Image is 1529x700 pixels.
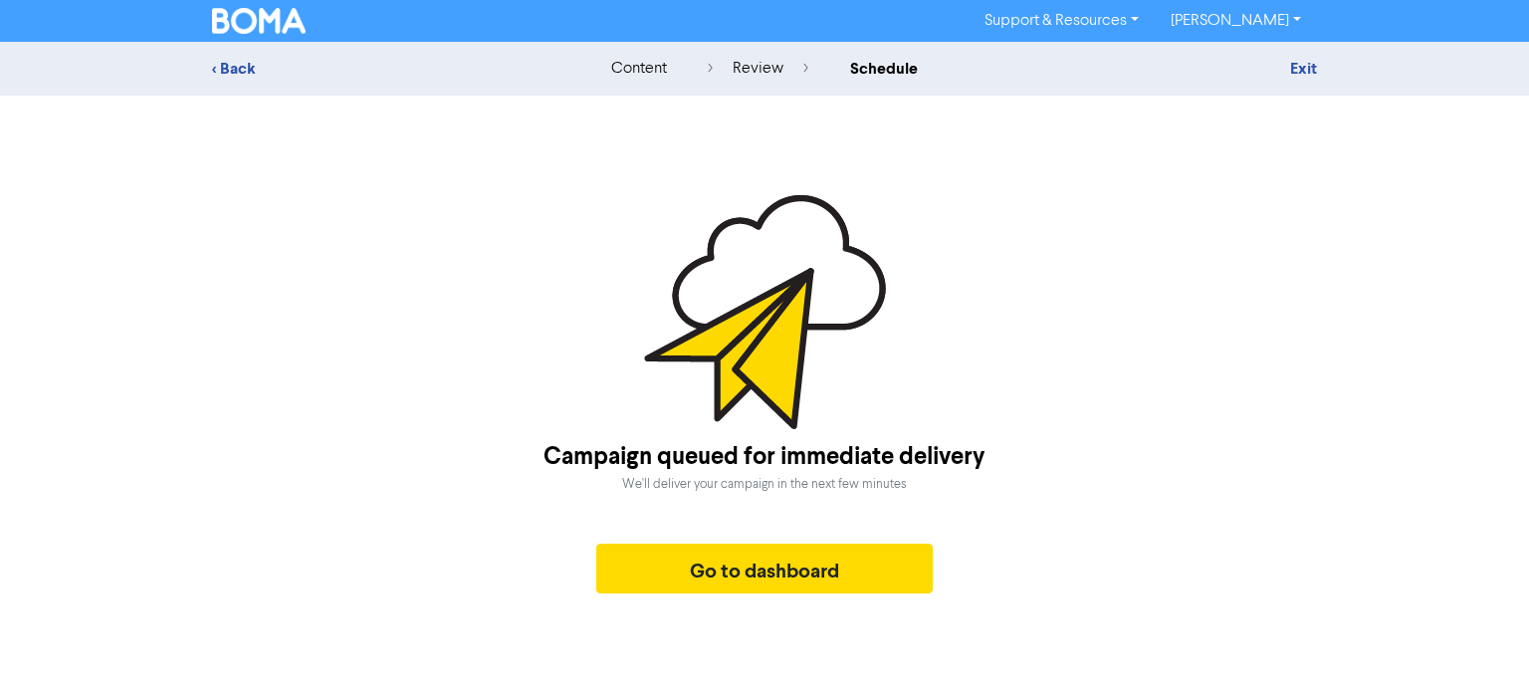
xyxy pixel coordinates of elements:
[622,475,907,494] div: We'll deliver your campaign in the next few minutes
[969,5,1155,37] a: Support & Resources
[1155,5,1317,37] a: [PERSON_NAME]
[212,57,560,81] div: < Back
[644,195,886,429] img: Scheduled
[708,57,808,81] div: review
[850,57,918,81] div: schedule
[1429,604,1529,700] iframe: Chat Widget
[611,57,667,81] div: content
[212,8,306,34] img: BOMA Logo
[596,544,933,593] button: Go to dashboard
[1290,59,1317,79] a: Exit
[544,439,985,475] div: Campaign queued for immediate delivery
